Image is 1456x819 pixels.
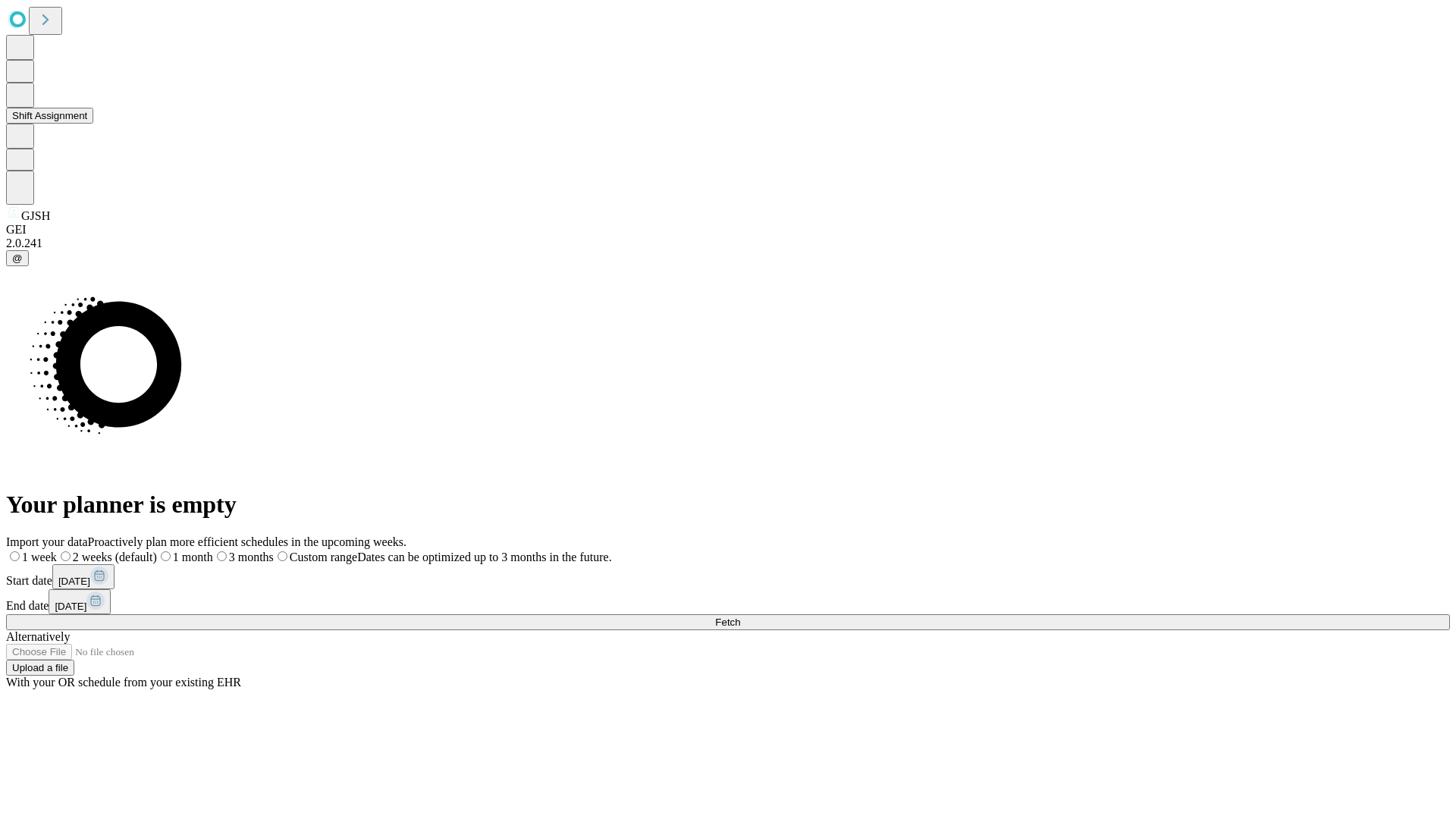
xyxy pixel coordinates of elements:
[52,564,115,589] button: [DATE]
[229,551,274,563] span: 3 months
[173,551,213,563] span: 1 month
[161,551,171,561] input: 1 month
[715,617,740,628] span: Fetch
[10,551,20,561] input: 1 week
[58,576,90,587] span: [DATE]
[21,209,50,222] span: GJSH
[49,589,111,614] button: [DATE]
[6,223,1450,237] div: GEI
[73,551,157,563] span: 2 weeks (default)
[6,535,88,548] span: Import your data
[88,535,406,548] span: Proactively plan more efficient schedules in the upcoming weeks.
[290,551,357,563] span: Custom range
[6,237,1450,250] div: 2.0.241
[217,551,227,561] input: 3 months
[6,614,1450,630] button: Fetch
[6,250,29,266] button: @
[55,601,86,612] span: [DATE]
[12,253,23,264] span: @
[61,551,71,561] input: 2 weeks (default)
[6,660,74,676] button: Upload a file
[6,108,93,124] button: Shift Assignment
[357,551,611,563] span: Dates can be optimized up to 3 months in the future.
[6,676,241,689] span: With your OR schedule from your existing EHR
[6,491,1450,519] h1: Your planner is empty
[278,551,287,561] input: Custom rangeDates can be optimized up to 3 months in the future.
[6,589,1450,614] div: End date
[6,630,70,643] span: Alternatively
[22,551,57,563] span: 1 week
[6,564,1450,589] div: Start date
